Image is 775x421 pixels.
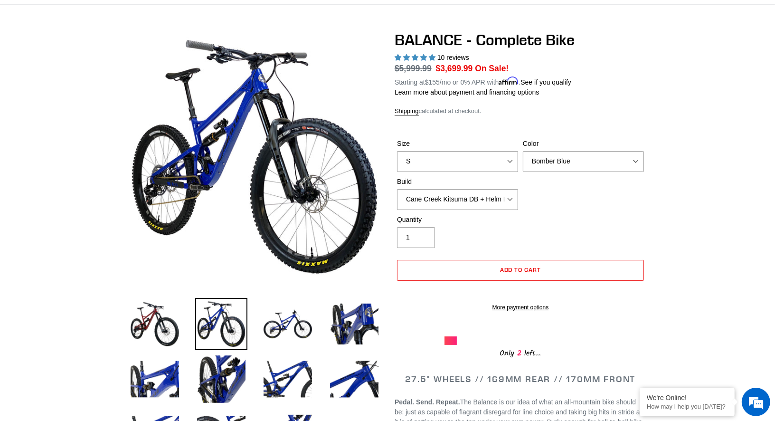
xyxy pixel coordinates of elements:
span: $155 [425,78,440,86]
label: Color [523,139,644,149]
a: See if you qualify - Learn more about Affirm Financing (opens in modal) [520,78,571,86]
img: Load image into Gallery viewer, BALANCE - Complete Bike [129,353,181,405]
span: Affirm [499,77,519,85]
img: Load image into Gallery viewer, BALANCE - Complete Bike [195,353,247,405]
a: More payment options [397,303,644,312]
img: Load image into Gallery viewer, BALANCE - Complete Bike [129,298,181,350]
b: Pedal. Send. Repeat. [395,398,460,406]
a: Shipping [395,107,419,115]
a: Learn more about payment and financing options [395,88,539,96]
label: Build [397,177,518,187]
p: Starting at /mo or 0% APR with . [395,75,571,87]
div: Chat with us now [64,53,174,66]
div: Only left... [444,345,596,360]
div: We're Online! [647,394,728,402]
img: Load image into Gallery viewer, BALANCE - Complete Bike [195,298,247,350]
label: Quantity [397,215,518,225]
div: calculated at checkout. [395,106,646,116]
span: On Sale! [475,62,509,75]
h2: 27.5" WHEELS // 169MM REAR // 170MM FRONT [395,374,646,384]
img: Load image into Gallery viewer, BALANCE - Complete Bike [262,298,314,350]
img: Load image into Gallery viewer, BALANCE - Complete Bike [328,298,380,350]
s: $5,999.99 [395,64,432,73]
span: Add to cart [500,266,541,273]
h1: BALANCE - Complete Bike [395,31,646,49]
p: How may I help you today? [647,403,728,410]
textarea: Type your message and hit 'Enter' [5,259,181,293]
div: Navigation go back [10,52,25,67]
span: We're online! [55,120,131,216]
span: $3,699.99 [436,64,473,73]
span: 10 reviews [437,54,469,61]
img: d_696896380_company_1647369064580_696896380 [30,48,54,71]
label: Size [397,139,518,149]
img: Load image into Gallery viewer, BALANCE - Complete Bike [262,353,314,405]
div: Minimize live chat window [156,5,179,28]
button: Add to cart [397,260,644,281]
img: Load image into Gallery viewer, BALANCE - Complete Bike [328,353,380,405]
span: 2 [515,347,525,359]
span: 5.00 stars [395,54,437,61]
